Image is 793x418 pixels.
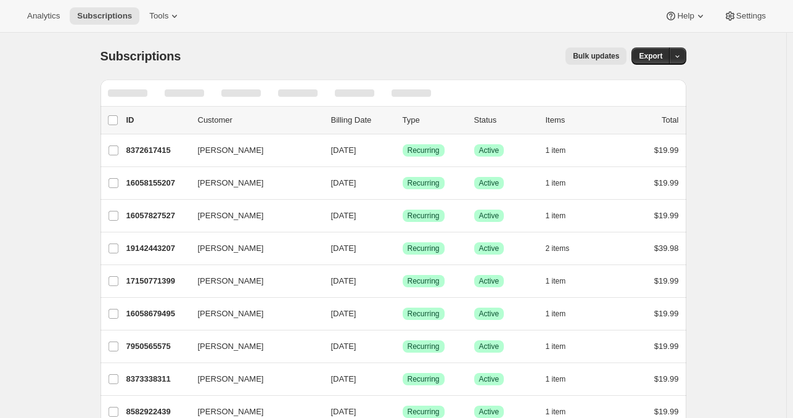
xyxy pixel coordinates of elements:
div: 19142443207[PERSON_NAME][DATE]SuccessRecurringSuccessActive2 items$39.98 [126,240,679,257]
span: [DATE] [331,374,356,383]
span: 1 item [546,145,566,155]
span: $19.99 [654,309,679,318]
p: 8582922439 [126,406,188,418]
span: [PERSON_NAME] [198,210,264,222]
span: [DATE] [331,211,356,220]
p: 17150771399 [126,275,188,287]
span: [DATE] [331,145,356,155]
span: Active [479,342,499,351]
span: 1 item [546,211,566,221]
button: 1 item [546,305,580,322]
div: 17150771399[PERSON_NAME][DATE]SuccessRecurringSuccessActive1 item$19.99 [126,273,679,290]
button: Subscriptions [70,7,139,25]
span: 1 item [546,309,566,319]
span: [PERSON_NAME] [198,406,264,418]
button: [PERSON_NAME] [191,239,314,258]
span: Analytics [27,11,60,21]
span: [PERSON_NAME] [198,373,264,385]
p: ID [126,114,188,126]
span: 2 items [546,244,570,253]
p: 16058155207 [126,177,188,189]
span: $19.99 [654,178,679,187]
span: $19.99 [654,211,679,220]
button: 1 item [546,142,580,159]
span: [PERSON_NAME] [198,242,264,255]
span: [DATE] [331,342,356,351]
span: [DATE] [331,178,356,187]
button: [PERSON_NAME] [191,173,314,193]
span: Active [479,178,499,188]
span: $19.99 [654,342,679,351]
span: 1 item [546,276,566,286]
button: 2 items [546,240,583,257]
span: 1 item [546,342,566,351]
span: Active [479,145,499,155]
span: [PERSON_NAME] [198,144,264,157]
span: Export [639,51,662,61]
button: 1 item [546,207,580,224]
div: 8372617415[PERSON_NAME][DATE]SuccessRecurringSuccessActive1 item$19.99 [126,142,679,159]
span: Active [479,309,499,319]
span: Recurring [408,244,440,253]
span: Recurring [408,407,440,417]
span: Settings [736,11,766,21]
span: Subscriptions [77,11,132,21]
p: Status [474,114,536,126]
span: $19.99 [654,407,679,416]
span: 1 item [546,178,566,188]
div: 8373338311[PERSON_NAME][DATE]SuccessRecurringSuccessActive1 item$19.99 [126,371,679,388]
span: Active [479,244,499,253]
span: Bulk updates [573,51,619,61]
p: Customer [198,114,321,126]
button: [PERSON_NAME] [191,304,314,324]
span: [PERSON_NAME] [198,340,264,353]
div: IDCustomerBilling DateTypeStatusItemsTotal [126,114,679,126]
span: Active [479,374,499,384]
p: Billing Date [331,114,393,126]
button: Export [631,47,670,65]
p: 7950565575 [126,340,188,353]
span: Active [479,276,499,286]
span: $19.99 [654,374,679,383]
span: [DATE] [331,309,356,318]
button: [PERSON_NAME] [191,271,314,291]
button: 1 item [546,174,580,192]
span: [PERSON_NAME] [198,308,264,320]
button: [PERSON_NAME] [191,206,314,226]
button: Analytics [20,7,67,25]
button: 1 item [546,273,580,290]
span: Subscriptions [101,49,181,63]
span: Recurring [408,342,440,351]
button: [PERSON_NAME] [191,141,314,160]
span: Recurring [408,178,440,188]
span: Help [677,11,694,21]
span: Active [479,211,499,221]
div: 7950565575[PERSON_NAME][DATE]SuccessRecurringSuccessActive1 item$19.99 [126,338,679,355]
span: [DATE] [331,244,356,253]
p: 16057827527 [126,210,188,222]
div: Items [546,114,607,126]
span: [DATE] [331,407,356,416]
p: 8373338311 [126,373,188,385]
p: 8372617415 [126,144,188,157]
span: $39.98 [654,244,679,253]
div: 16057827527[PERSON_NAME][DATE]SuccessRecurringSuccessActive1 item$19.99 [126,207,679,224]
span: [PERSON_NAME] [198,275,264,287]
button: [PERSON_NAME] [191,369,314,389]
p: 16058679495 [126,308,188,320]
span: Recurring [408,309,440,319]
span: Recurring [408,211,440,221]
button: Tools [142,7,188,25]
span: Recurring [408,276,440,286]
p: Total [662,114,678,126]
button: Settings [717,7,773,25]
span: 1 item [546,374,566,384]
div: 16058679495[PERSON_NAME][DATE]SuccessRecurringSuccessActive1 item$19.99 [126,305,679,322]
div: 16058155207[PERSON_NAME][DATE]SuccessRecurringSuccessActive1 item$19.99 [126,174,679,192]
span: $19.99 [654,276,679,285]
button: Help [657,7,713,25]
span: [PERSON_NAME] [198,177,264,189]
div: Type [403,114,464,126]
span: Recurring [408,374,440,384]
span: [DATE] [331,276,356,285]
